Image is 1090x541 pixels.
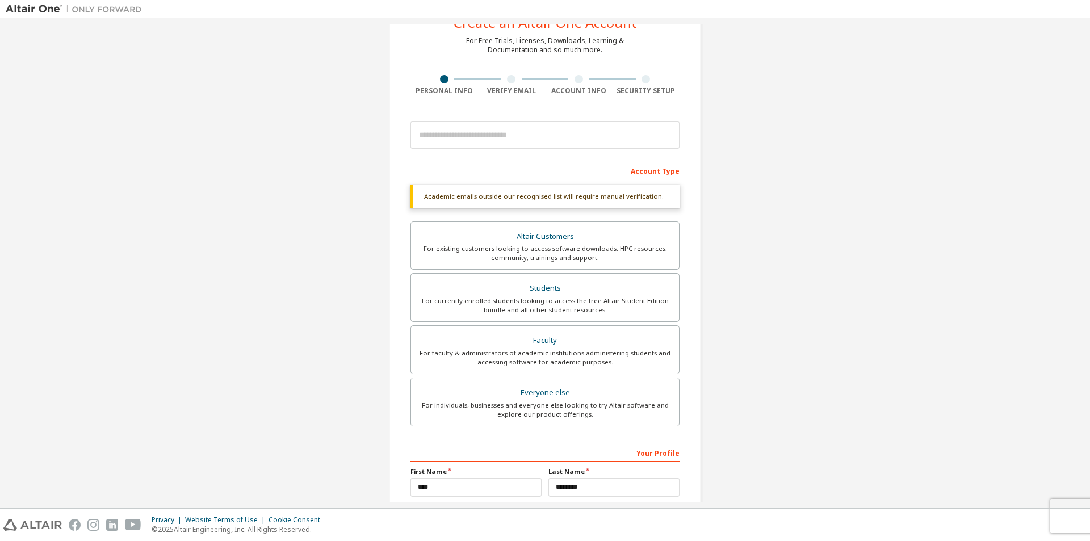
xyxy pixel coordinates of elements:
[410,443,680,462] div: Your Profile
[466,36,624,54] div: For Free Trials, Licenses, Downloads, Learning & Documentation and so much more.
[545,86,613,95] div: Account Info
[6,3,148,15] img: Altair One
[185,515,269,525] div: Website Terms of Use
[478,86,546,95] div: Verify Email
[87,519,99,531] img: instagram.svg
[152,525,327,534] p: © 2025 Altair Engineering, Inc. All Rights Reserved.
[410,161,680,179] div: Account Type
[410,185,680,208] div: Academic emails outside our recognised list will require manual verification.
[418,333,672,349] div: Faculty
[69,519,81,531] img: facebook.svg
[454,16,637,30] div: Create an Altair One Account
[418,244,672,262] div: For existing customers looking to access software downloads, HPC resources, community, trainings ...
[548,467,680,476] label: Last Name
[418,385,672,401] div: Everyone else
[418,229,672,245] div: Altair Customers
[3,519,62,531] img: altair_logo.svg
[152,515,185,525] div: Privacy
[106,519,118,531] img: linkedin.svg
[125,519,141,531] img: youtube.svg
[418,401,672,419] div: For individuals, businesses and everyone else looking to try Altair software and explore our prod...
[613,86,680,95] div: Security Setup
[418,349,672,367] div: For faculty & administrators of academic institutions administering students and accessing softwa...
[418,296,672,314] div: For currently enrolled students looking to access the free Altair Student Edition bundle and all ...
[410,467,542,476] label: First Name
[418,280,672,296] div: Students
[410,86,478,95] div: Personal Info
[269,515,327,525] div: Cookie Consent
